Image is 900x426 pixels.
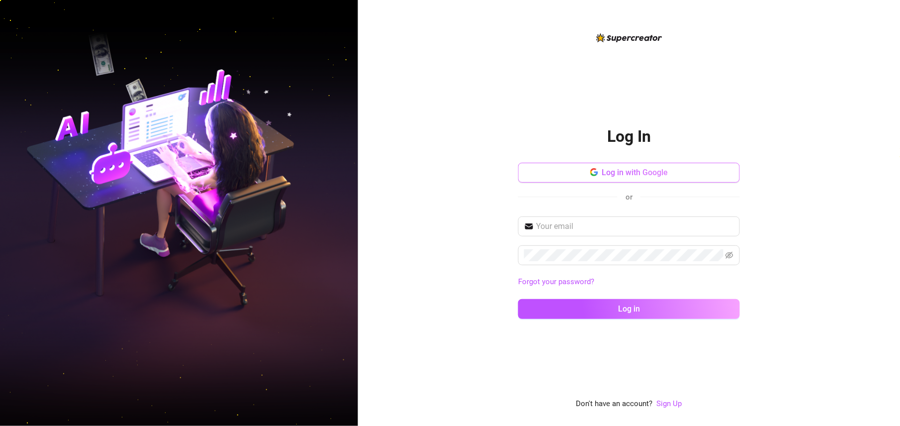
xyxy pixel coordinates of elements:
[618,304,640,314] span: Log in
[518,277,594,286] a: Forgot your password?
[518,276,740,288] a: Forgot your password?
[596,33,662,42] img: logo-BBDzfeDw.svg
[518,163,740,183] button: Log in with Google
[725,251,733,259] span: eye-invisible
[626,193,632,202] span: or
[536,220,734,232] input: Your email
[657,399,682,408] a: Sign Up
[607,126,651,147] h2: Log In
[657,398,682,410] a: Sign Up
[518,299,740,319] button: Log in
[576,398,653,410] span: Don't have an account?
[602,168,668,177] span: Log in with Google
